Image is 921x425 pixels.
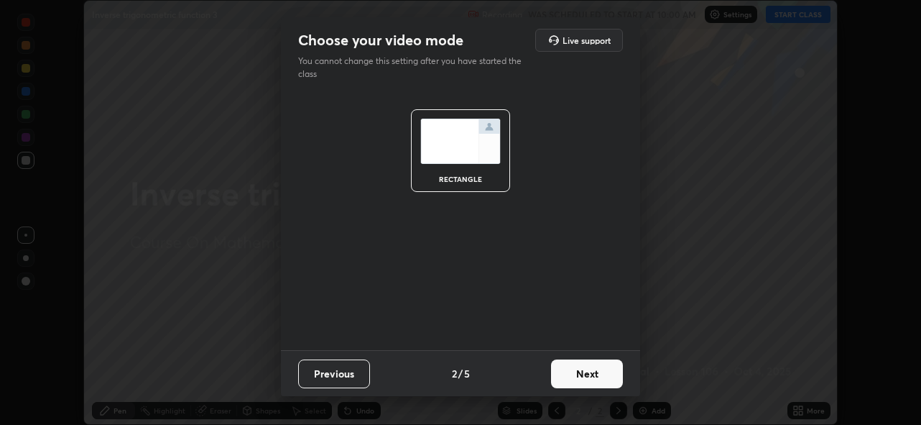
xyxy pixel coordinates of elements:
[551,360,623,388] button: Next
[452,366,457,381] h4: 2
[458,366,463,381] h4: /
[298,55,531,81] p: You cannot change this setting after you have started the class
[432,175,489,183] div: rectangle
[563,36,611,45] h5: Live support
[464,366,470,381] h4: 5
[298,31,463,50] h2: Choose your video mode
[298,360,370,388] button: Previous
[420,119,501,164] img: normalScreenIcon.ae25ed63.svg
